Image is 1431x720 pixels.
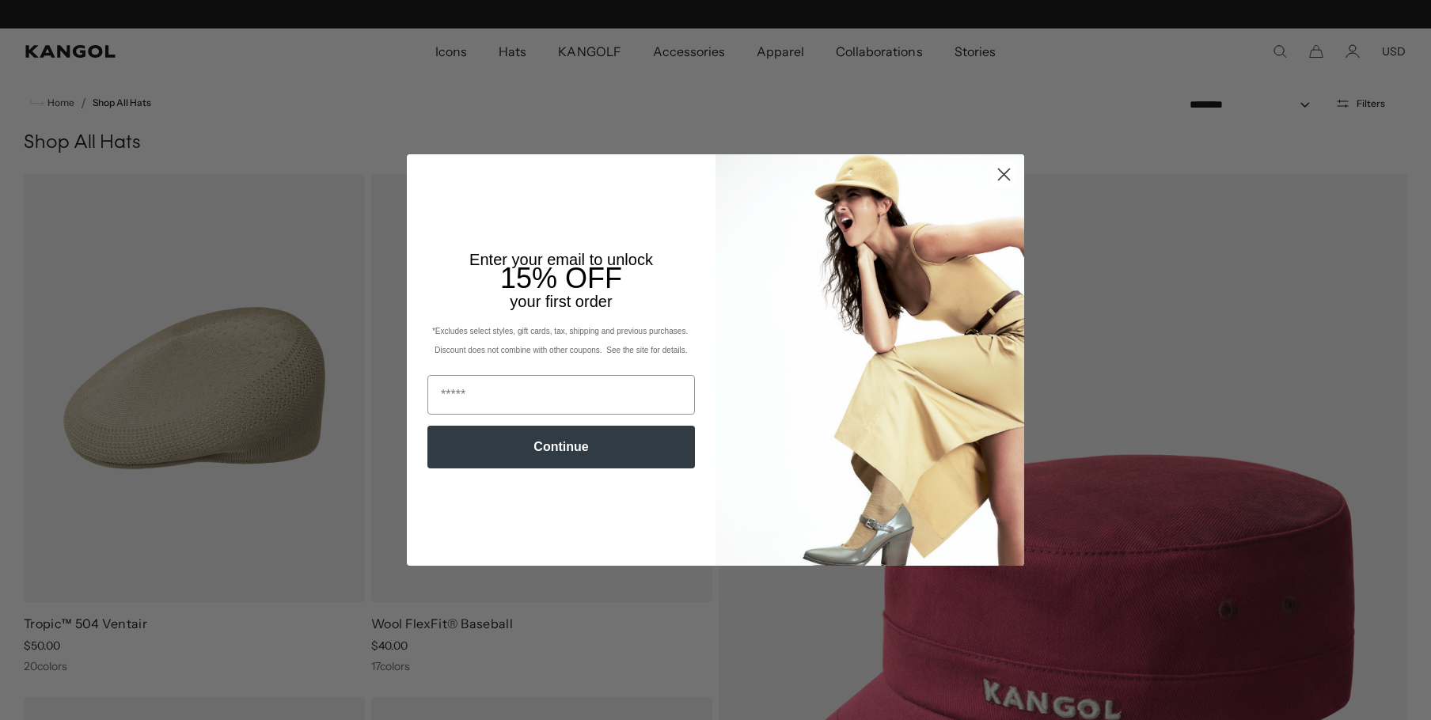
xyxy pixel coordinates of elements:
button: Close dialog [990,161,1018,188]
span: your first order [510,293,612,310]
span: *Excludes select styles, gift cards, tax, shipping and previous purchases. Discount does not comb... [432,327,690,354]
span: Enter your email to unlock [469,251,653,268]
button: Continue [427,426,695,468]
span: 15% OFF [500,262,622,294]
input: Email [427,375,695,415]
img: 93be19ad-e773-4382-80b9-c9d740c9197f.jpeg [715,154,1024,566]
